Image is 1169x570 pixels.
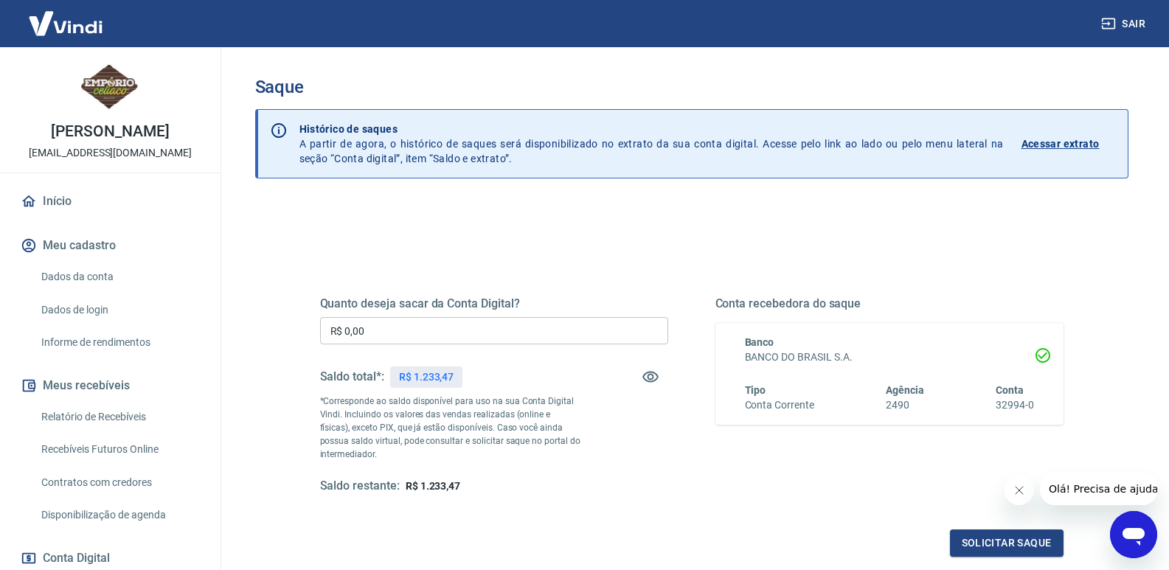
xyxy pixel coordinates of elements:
[18,369,203,402] button: Meus recebíveis
[886,384,924,396] span: Agência
[35,468,203,498] a: Contratos com credores
[996,384,1024,396] span: Conta
[399,369,454,385] p: R$ 1.233,47
[18,1,114,46] img: Vindi
[886,397,924,413] h6: 2490
[1110,511,1157,558] iframe: Botão para abrir a janela de mensagens
[299,122,1004,136] p: Histórico de saques
[745,350,1034,365] h6: BANCO DO BRASIL S.A.
[745,384,766,396] span: Tipo
[35,262,203,292] a: Dados da conta
[18,229,203,262] button: Meu cadastro
[1021,122,1116,166] a: Acessar extrato
[18,185,203,218] a: Início
[996,397,1034,413] h6: 32994-0
[1098,10,1151,38] button: Sair
[1005,476,1034,505] iframe: Fechar mensagem
[255,77,1128,97] h3: Saque
[715,296,1064,311] h5: Conta recebedora do saque
[81,59,140,118] img: eae1b824-ffa6-4ee7-94d4-82ae2b65a266.jpeg
[950,529,1064,557] button: Solicitar saque
[1021,136,1100,151] p: Acessar extrato
[320,395,581,461] p: *Corresponde ao saldo disponível para uso na sua Conta Digital Vindi. Incluindo os valores das ve...
[9,10,124,22] span: Olá! Precisa de ajuda?
[1040,473,1157,505] iframe: Mensagem da empresa
[35,500,203,530] a: Disponibilização de agenda
[299,122,1004,166] p: A partir de agora, o histórico de saques será disponibilizado no extrato da sua conta digital. Ac...
[29,145,192,161] p: [EMAIL_ADDRESS][DOMAIN_NAME]
[35,402,203,432] a: Relatório de Recebíveis
[35,327,203,358] a: Informe de rendimentos
[35,434,203,465] a: Recebíveis Futuros Online
[51,124,169,139] p: [PERSON_NAME]
[745,336,774,348] span: Banco
[745,397,814,413] h6: Conta Corrente
[320,369,384,384] h5: Saldo total*:
[406,480,460,492] span: R$ 1.233,47
[320,479,400,494] h5: Saldo restante:
[320,296,668,311] h5: Quanto deseja sacar da Conta Digital?
[35,295,203,325] a: Dados de login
